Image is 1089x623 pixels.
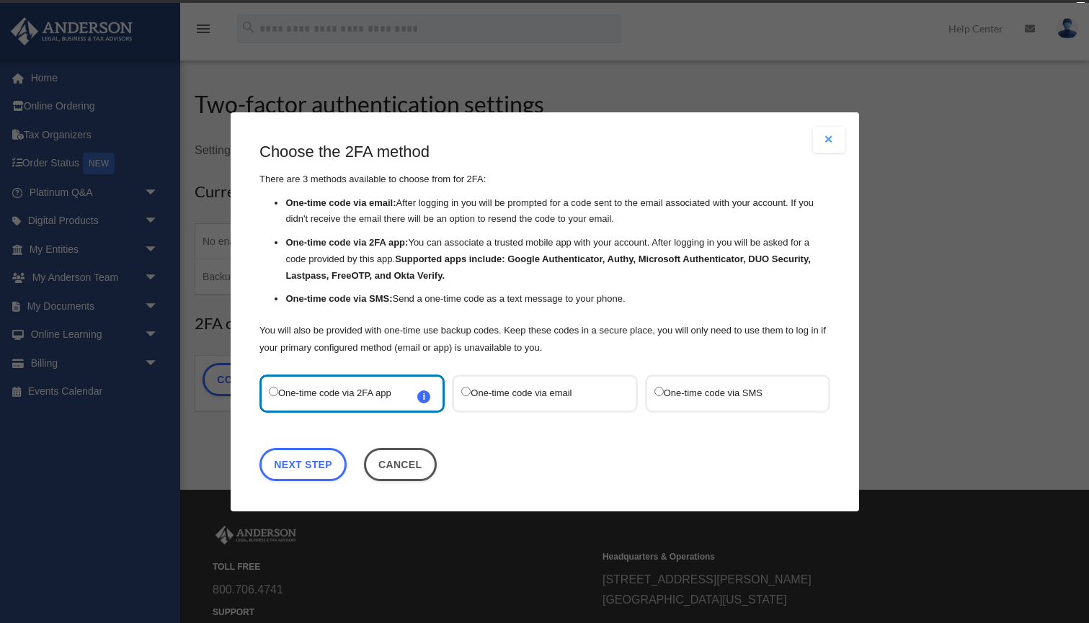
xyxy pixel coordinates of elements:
[285,235,830,284] li: You can associate a trusted mobile app with your account. After logging in you will be asked for ...
[285,194,830,228] li: After logging in you will be prompted for a code sent to the email associated with your account. ...
[417,390,430,403] span: i
[259,447,347,480] a: Next Step
[285,291,830,308] li: Send a one-time code as a text message to your phone.
[461,383,613,403] label: One-time code via email
[461,386,471,395] input: One-time code via email
[259,321,830,356] p: You will also be provided with one-time use backup codes. Keep these codes in a secure place, you...
[285,237,408,248] strong: One-time code via 2FA app:
[1076,2,1085,11] div: close
[285,254,810,281] strong: Supported apps include: Google Authenticator, Authy, Microsoft Authenticator, DUO Security, Lastp...
[269,383,421,403] label: One-time code via 2FA app
[269,386,278,395] input: One-time code via 2FA appi
[813,127,845,153] button: Close modal
[285,293,392,304] strong: One-time code via SMS:
[285,197,396,207] strong: One-time code via email:
[654,386,663,395] input: One-time code via SMS
[363,447,436,480] button: Close this dialog window
[654,383,806,403] label: One-time code via SMS
[259,141,830,163] h3: Choose the 2FA method
[259,141,830,357] div: There are 3 methods available to choose from for 2FA:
